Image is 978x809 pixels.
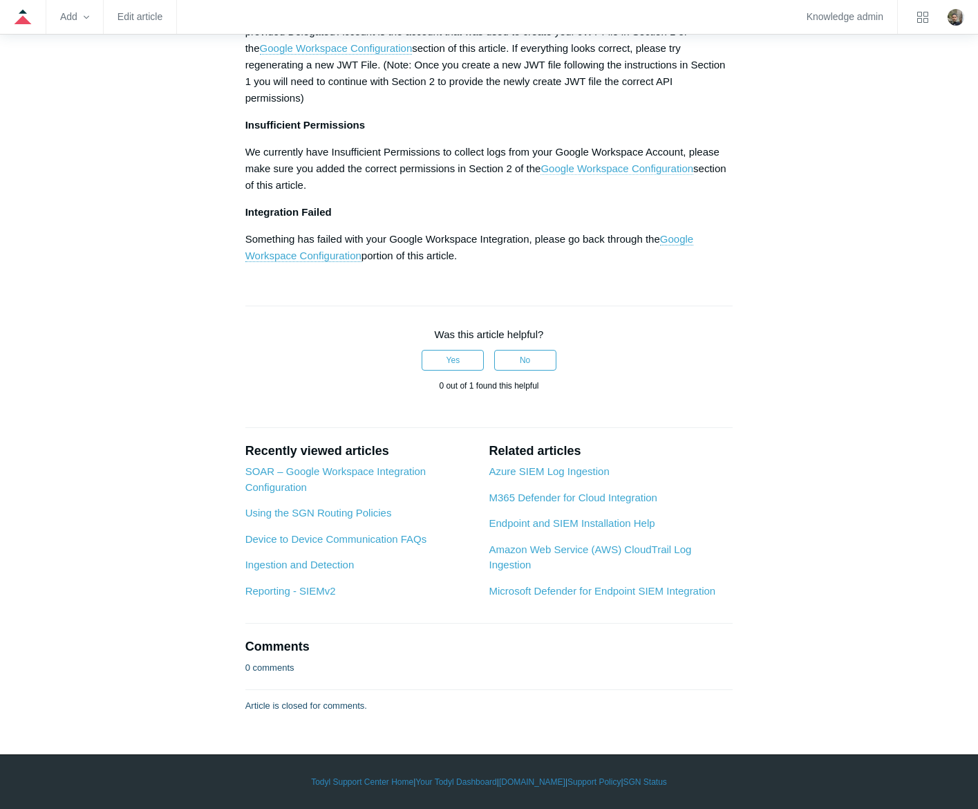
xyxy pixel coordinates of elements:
a: Edit article [117,13,162,21]
a: SGN Status [623,776,667,788]
h2: Recently viewed articles [245,442,476,461]
a: Google Workspace Configuration [540,162,693,175]
a: Microsoft Defender for Endpoint SIEM Integration [489,585,715,597]
p: Something has failed with your Google Workspace Integration, please go back through the portion o... [245,231,733,264]
h2: Comments [245,638,733,656]
button: This article was not helpful [494,350,556,371]
span: 0 out of 1 found this helpful [439,381,538,391]
a: Ingestion and Detection [245,559,355,570]
strong: Integration Failed [245,206,332,218]
zd-hc-trigger: Click your profile icon to open the profile menu [948,9,964,26]
h2: Related articles [489,442,733,461]
img: user avatar [948,9,964,26]
strong: Insufficient Permissions [245,119,365,131]
zd-hc-trigger: Add [60,13,89,21]
a: Google Workspace Configuration [260,42,413,55]
p: 0 comments [245,661,294,675]
a: Using the SGN Routing Policies [245,507,392,519]
span: Was this article helpful? [435,328,544,340]
a: Todyl Support Center Home [311,776,413,788]
a: [DOMAIN_NAME] [499,776,565,788]
p: Article is closed for comments. [245,699,367,713]
a: Device to Device Communication FAQs [245,533,427,545]
p: Your credentials are coming back from Google Workspace as being invalid, please double check your... [245,7,733,106]
a: SOAR – Google Workspace Integration Configuration [245,465,426,493]
a: Endpoint and SIEM Installation Help [489,517,655,529]
a: Reporting - SIEMv2 [245,585,336,597]
a: Amazon Web Service (AWS) CloudTrail Log Ingestion [489,543,691,571]
a: Your Todyl Dashboard [415,776,496,788]
a: M365 Defender for Cloud Integration [489,492,657,503]
div: | | | | [88,776,890,788]
a: Support Policy [567,776,621,788]
a: Knowledge admin [807,13,883,21]
p: We currently have Insufficient Permissions to collect logs from your Google Workspace Account, pl... [245,144,733,194]
button: This article was helpful [422,350,484,371]
a: Azure SIEM Log Ingestion [489,465,609,477]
